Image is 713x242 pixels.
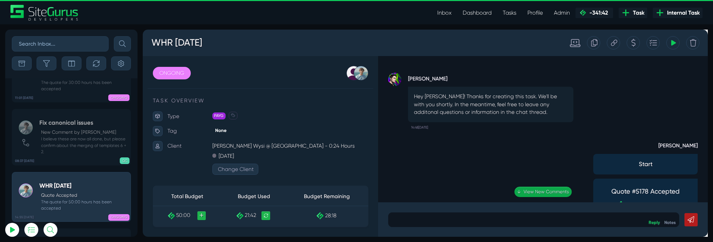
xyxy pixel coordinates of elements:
[23,123,99,138] button: Log In
[488,7,502,21] div: Copy this Task URL
[572,7,586,21] div: Delete Task
[10,5,79,21] img: Sitegurus Logo
[457,6,497,20] a: Dashboard
[39,199,127,211] small: The quote for 50:00 hours has been accepted
[73,87,87,94] span: PAYG
[12,109,131,165] a: 08:37 [DATE] Fix canonical issuesNew Comment by [PERSON_NAME] I believe these are now all done, b...
[73,141,122,153] button: Change Client
[80,128,96,138] p: [DATE]
[279,45,453,56] strong: [PERSON_NAME]
[23,82,99,97] input: Email
[283,97,301,109] small: 14:48[DATE]
[12,172,131,222] a: 14:55 [DATE] WHR [DATE]Quote Accepted The quote for 50:00 hours has been accepted ONGOING
[10,166,84,185] th: Total Budget
[36,192,50,199] span: 50:00
[484,180,574,192] h2: 50:00 Hours
[15,158,34,163] b: 08:37 [DATE]
[551,7,565,21] div: View Tracking Items
[530,7,544,21] div: Add to Task Drawer
[432,6,457,20] a: Inbox
[39,79,127,92] small: The quote for 30:00 hours has been accepted
[575,8,613,18] a: -341:42
[150,166,237,185] th: Budget Remaining
[15,215,34,220] b: 14:55 [DATE]
[10,39,50,53] a: ONGOING
[509,7,523,21] div: Create a Quote
[474,116,584,126] strong: [PERSON_NAME]
[10,71,237,79] p: TASK OVERVIEW
[285,66,447,91] p: Hey [PERSON_NAME]! Thanks for creating this task. We'll be with you shortly. In the meantime, fee...
[549,200,561,205] a: Notes
[26,102,73,112] p: Tag
[125,191,134,200] a: Recalculate Budget Used
[548,6,575,20] a: Admin
[497,6,522,20] a: Tasks
[108,94,130,101] span: ONGOING
[73,117,237,128] p: [PERSON_NAME] Wysi @ [GEOGRAPHIC_DATA] - 0:24 Hours
[391,165,452,176] a: ↓ View New Comments
[39,182,127,189] h5: WHR [DATE]
[26,117,73,128] p: Client
[587,9,608,16] span: -341:42
[533,200,544,205] a: Reply
[12,36,109,52] input: Search Inbox...
[84,166,150,185] th: Budget Used
[108,192,120,199] span: 21:42
[468,7,481,21] div: Duplicate this Task
[653,8,703,18] a: Internal Task
[73,102,92,109] span: None
[39,136,127,155] small: I believe these are now all done, but please confirm about the merging of templates 6 + 2.
[10,5,79,21] a: SiteGurus
[26,86,73,96] p: Type
[120,157,130,164] span: QC
[108,214,130,221] span: ONGOING
[522,6,548,20] a: Profile
[192,192,204,199] span: 28:18
[630,9,644,17] span: Task
[15,95,33,100] b: 11:01 [DATE]
[41,129,127,136] p: New Comment by [PERSON_NAME]
[39,119,127,126] h5: Fix canonical issues
[41,192,127,199] p: Quote Accepted
[480,137,578,146] span: Start
[57,191,66,200] a: +
[442,8,461,19] div: Standard
[9,5,78,23] h3: WHR [DATE]
[619,8,647,18] a: Task
[484,166,574,175] h4: Quote #5178 Accepted
[664,9,700,17] span: Internal Task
